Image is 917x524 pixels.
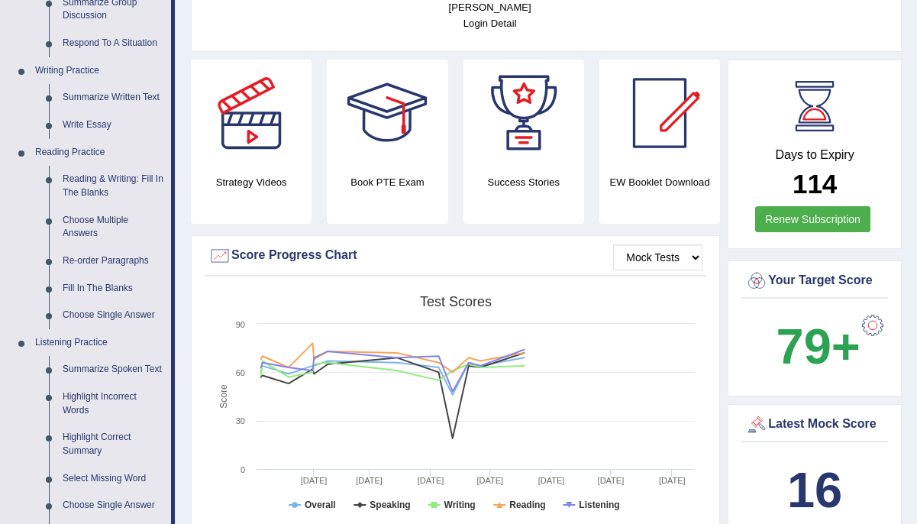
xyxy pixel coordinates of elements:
[370,500,410,510] tspan: Speaking
[579,500,619,510] tspan: Listening
[598,476,625,485] tspan: [DATE]
[56,207,171,247] a: Choose Multiple Answers
[327,174,447,190] h4: Book PTE Exam
[236,320,245,329] text: 90
[356,476,383,485] tspan: [DATE]
[509,500,545,510] tspan: Reading
[305,500,336,510] tspan: Overall
[476,476,503,485] tspan: [DATE]
[418,476,444,485] tspan: [DATE]
[420,294,492,309] tspan: Test scores
[745,270,884,293] div: Your Target Score
[444,500,476,510] tspan: Writing
[745,413,884,436] div: Latest Mock Score
[56,492,171,519] a: Choose Single Answer
[538,476,565,485] tspan: [DATE]
[28,329,171,357] a: Listening Practice
[191,174,312,190] h4: Strategy Videos
[793,169,837,199] b: 114
[56,112,171,139] a: Write Essay
[56,424,171,464] a: Highlight Correct Summary
[208,244,702,267] div: Score Progress Chart
[56,166,171,206] a: Reading & Writing: Fill In The Blanks
[56,302,171,329] a: Choose Single Answer
[56,383,171,424] a: Highlight Incorrect Words
[755,206,870,232] a: Renew Subscription
[463,174,584,190] h4: Success Stories
[56,84,171,112] a: Summarize Written Text
[787,462,842,518] b: 16
[659,476,686,485] tspan: [DATE]
[56,356,171,383] a: Summarize Spoken Text
[745,148,884,162] h4: Days to Expiry
[28,139,171,167] a: Reading Practice
[236,416,245,425] text: 30
[218,384,229,409] tspan: Score
[301,476,328,485] tspan: [DATE]
[56,247,171,275] a: Re-order Paragraphs
[28,57,171,85] a: Writing Practice
[56,465,171,493] a: Select Missing Word
[56,275,171,302] a: Fill In The Blanks
[777,319,860,374] b: 79+
[56,30,171,57] a: Respond To A Situation
[599,174,720,190] h4: EW Booklet Download
[236,368,245,377] text: 60
[241,465,245,474] text: 0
